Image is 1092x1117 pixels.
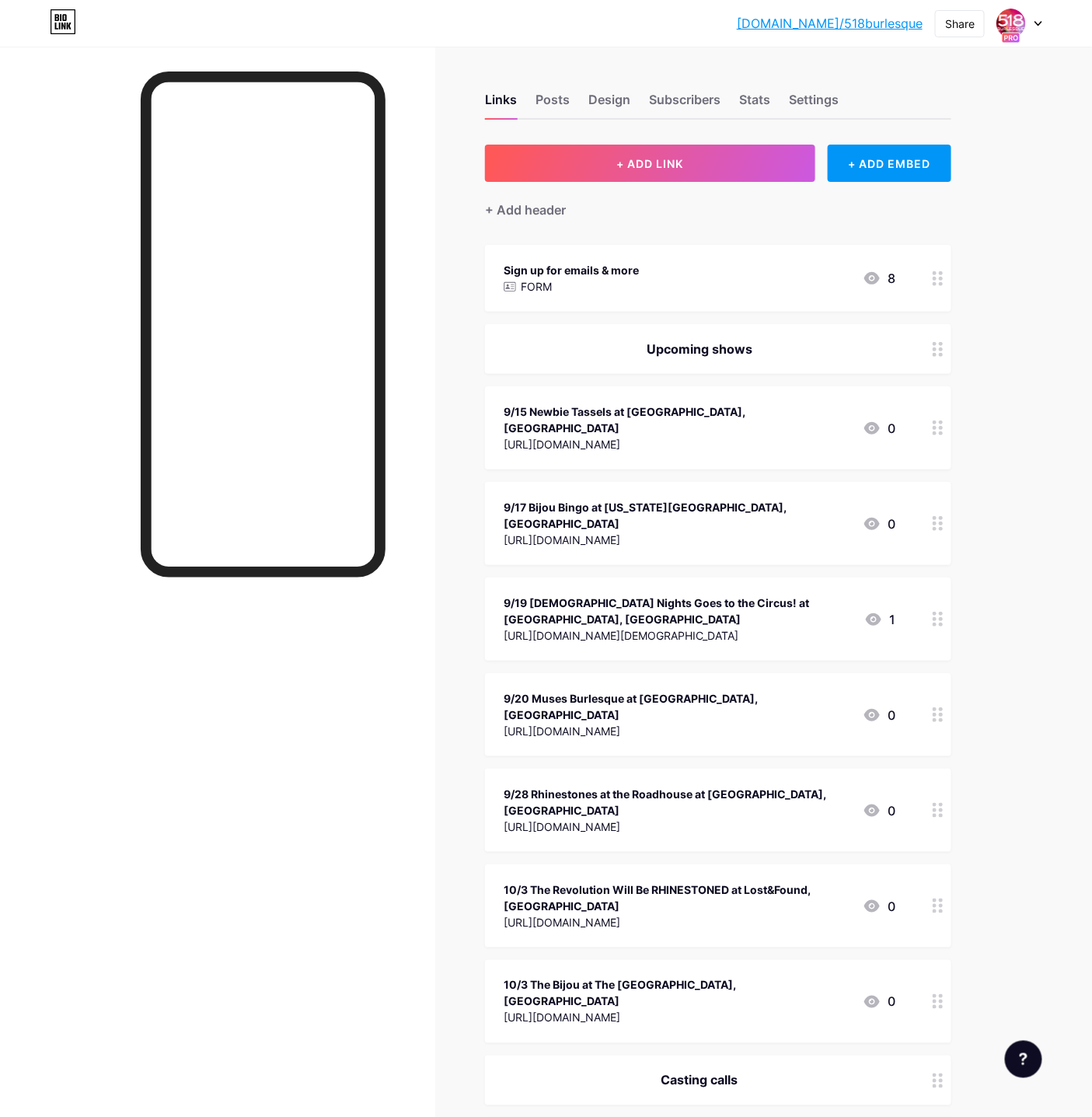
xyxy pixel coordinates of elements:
[945,16,975,32] div: Share
[504,914,850,930] div: [URL][DOMAIN_NAME]
[588,90,630,118] div: Design
[521,278,552,295] p: FORM
[616,157,683,170] span: + ADD LINK
[485,201,566,219] div: + Add header
[504,881,850,914] div: 10/3 The Revolution Will Be RHINESTONED at Lost&Found, [GEOGRAPHIC_DATA]
[504,1071,895,1090] div: Casting calls
[504,977,850,1010] div: 10/3 The Bijou at The [GEOGRAPHIC_DATA], [GEOGRAPHIC_DATA]
[504,262,639,278] div: Sign up for emails & more
[828,145,951,182] div: + ADD EMBED
[504,1010,850,1026] div: [URL][DOMAIN_NAME]
[739,90,770,118] div: Stats
[863,801,895,820] div: 0
[504,819,850,835] div: [URL][DOMAIN_NAME]
[864,610,895,629] div: 1
[737,14,923,33] a: [DOMAIN_NAME]/518burlesque
[485,145,815,182] button: + ADD LINK
[863,515,895,533] div: 0
[996,9,1026,38] img: velvetvisions
[504,627,852,644] div: [URL][DOMAIN_NAME][DEMOGRAPHIC_DATA]
[863,269,895,288] div: 8
[504,723,850,739] div: [URL][DOMAIN_NAME]
[504,340,895,358] div: Upcoming shows
[504,690,850,723] div: 9/20 Muses Burlesque at [GEOGRAPHIC_DATA], [GEOGRAPHIC_DATA]
[485,90,517,118] div: Links
[863,897,895,916] div: 0
[863,993,895,1011] div: 0
[789,90,839,118] div: Settings
[863,706,895,724] div: 0
[504,532,850,548] div: [URL][DOMAIN_NAME]
[649,90,720,118] div: Subscribers
[536,90,570,118] div: Posts
[504,499,850,532] div: 9/17 Bijou Bingo at [US_STATE][GEOGRAPHIC_DATA], [GEOGRAPHIC_DATA]
[504,436,850,452] div: [URL][DOMAIN_NAME]
[504,403,850,436] div: 9/15 Newbie Tassels at [GEOGRAPHIC_DATA], [GEOGRAPHIC_DATA]
[504,786,850,819] div: 9/28 Rhinestones at the Roadhouse at [GEOGRAPHIC_DATA], [GEOGRAPHIC_DATA]
[504,595,852,627] div: 9/19 [DEMOGRAPHIC_DATA] Nights Goes to the Circus! at [GEOGRAPHIC_DATA], [GEOGRAPHIC_DATA]
[863,419,895,438] div: 0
